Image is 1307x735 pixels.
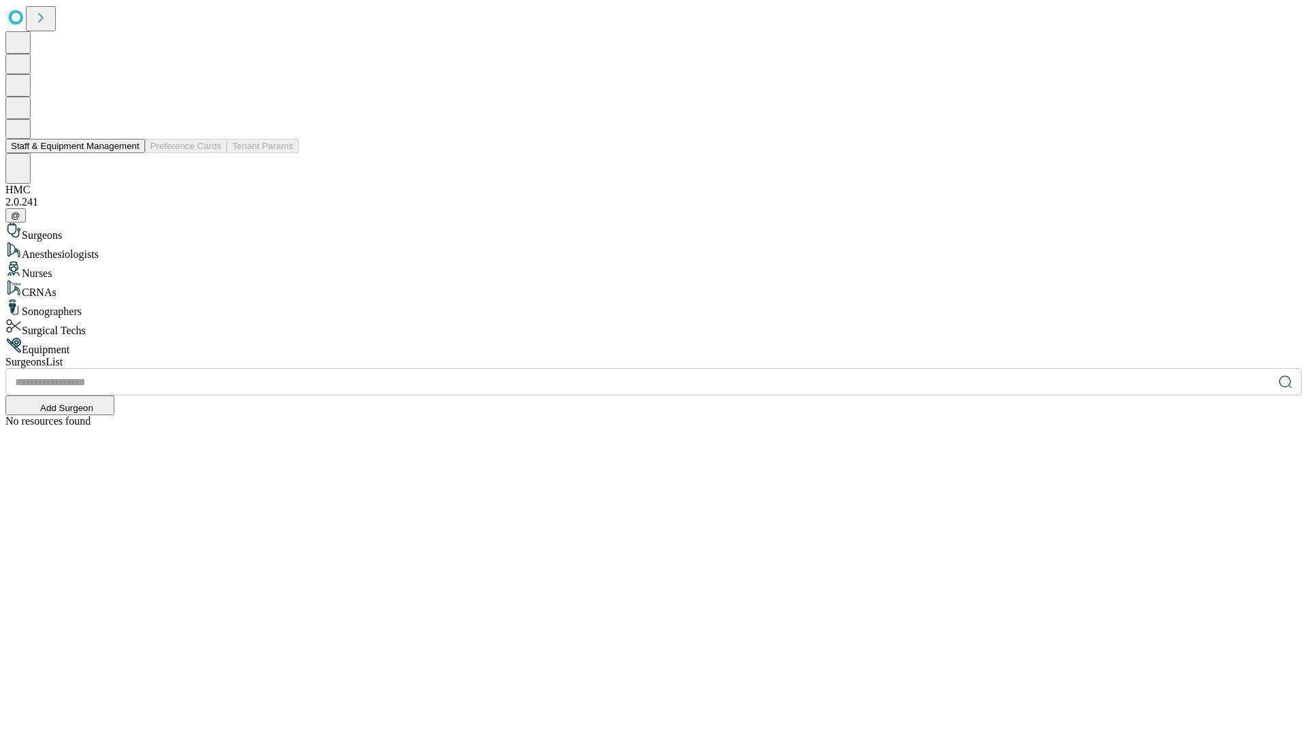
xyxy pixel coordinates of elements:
[5,395,114,415] button: Add Surgeon
[5,139,145,153] button: Staff & Equipment Management
[5,299,1302,318] div: Sonographers
[5,184,1302,196] div: HMC
[5,196,1302,208] div: 2.0.241
[5,356,1302,368] div: Surgeons List
[40,403,93,413] span: Add Surgeon
[5,415,1302,427] div: No resources found
[5,318,1302,337] div: Surgical Techs
[5,261,1302,280] div: Nurses
[5,208,26,223] button: @
[5,280,1302,299] div: CRNAs
[5,242,1302,261] div: Anesthesiologists
[145,139,227,153] button: Preference Cards
[5,337,1302,356] div: Equipment
[227,139,299,153] button: Tenant Params
[11,210,20,220] span: @
[5,223,1302,242] div: Surgeons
